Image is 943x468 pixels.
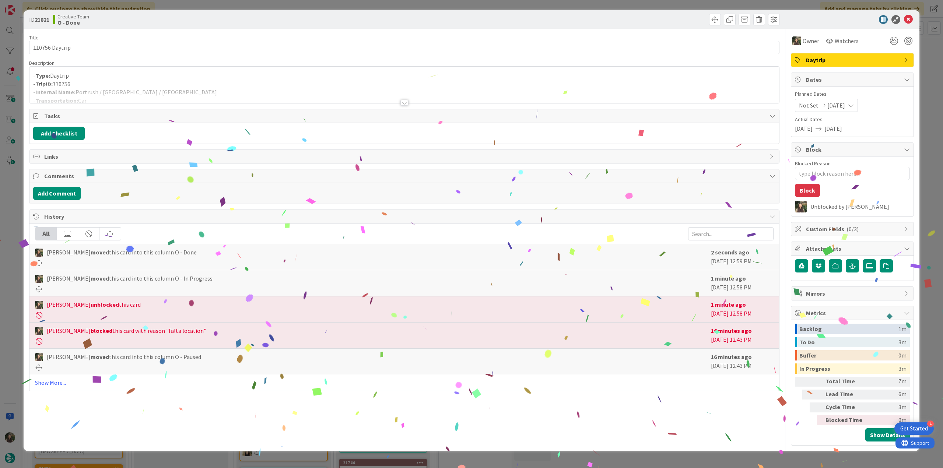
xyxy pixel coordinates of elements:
[711,326,774,345] div: [DATE] 12:43 PM
[846,225,859,233] span: ( 0/3 )
[35,228,57,240] div: All
[824,124,842,133] span: [DATE]
[806,225,900,233] span: Custom Fields
[44,112,766,120] span: Tasks
[711,353,752,360] b: 16 minutes ago
[91,353,109,360] b: moved
[57,14,89,20] span: Creative Team
[35,353,43,361] img: IG
[33,127,85,140] button: Add Checklist
[33,71,775,80] p: - Daytrip
[927,421,934,427] div: 4
[44,212,766,221] span: History
[711,274,774,292] div: [DATE] 12:58 PM
[894,422,934,435] div: Open Get Started checklist, remaining modules: 4
[57,20,89,25] b: O - Done
[35,72,50,79] strong: Type:
[827,101,845,110] span: [DATE]
[29,34,39,41] label: Title
[91,327,112,334] b: blocked
[869,377,907,387] div: 7m
[799,324,898,334] div: Backlog
[806,289,900,298] span: Mirrors
[711,248,774,266] div: [DATE] 12:59 PM
[47,352,201,361] span: [PERSON_NAME] this card into this column O - Paused
[711,352,774,371] div: [DATE] 12:43 PM
[47,300,141,309] span: [PERSON_NAME] this card
[869,402,907,412] div: 3m
[795,116,910,123] span: Actual Dates
[47,274,213,283] span: [PERSON_NAME] this card into this column O - In Progress
[795,124,813,133] span: [DATE]
[91,249,109,256] b: moved
[869,415,907,425] div: 0m
[711,275,746,282] b: 1 minute ago
[806,75,900,84] span: Dates
[711,301,746,308] b: 1 minute ago
[806,244,900,253] span: Attachments
[865,428,910,441] button: Show Details
[825,415,866,425] div: Blocked Time
[33,80,775,88] p: - 110756
[825,402,866,412] div: Cycle Time
[35,249,43,257] img: IG
[806,145,900,154] span: Block
[898,337,907,347] div: 3m
[795,90,910,98] span: Planned Dates
[35,80,53,88] strong: TripID:
[898,350,907,360] div: 0m
[35,378,774,387] a: Show More...
[806,56,900,64] span: Daytrip
[799,337,898,347] div: To Do
[711,249,749,256] b: 2 seconds ago
[15,1,34,10] span: Support
[795,160,831,167] label: Blocked Reason
[806,309,900,317] span: Metrics
[810,203,910,210] div: Unblocked by [PERSON_NAME]
[825,377,866,387] div: Total Time
[803,36,819,45] span: Owner
[44,172,766,180] span: Comments
[44,152,766,161] span: Links
[898,324,907,334] div: 1m
[35,327,43,335] img: IG
[898,363,907,374] div: 3m
[711,300,774,319] div: [DATE] 12:58 PM
[688,227,774,240] input: Search...
[91,301,119,308] b: unblocked
[91,275,109,282] b: moved
[799,363,898,374] div: In Progress
[869,390,907,400] div: 6m
[799,350,898,360] div: Buffer
[33,187,81,200] button: Add Comment
[799,101,818,110] span: Not Set
[35,301,43,309] img: IG
[825,390,866,400] div: Lead Time
[29,15,49,24] span: ID
[711,327,752,334] b: 16 minutes ago
[900,425,928,432] div: Get Started
[47,248,197,257] span: [PERSON_NAME] this card into this column O - Done
[792,36,801,45] img: IG
[29,41,779,54] input: type card name here...
[835,36,859,45] span: Watchers
[35,275,43,283] img: IG
[795,184,820,197] button: Block
[47,326,206,335] span: [PERSON_NAME] this card with reason "falta location"
[29,60,55,66] span: Description
[35,16,49,23] b: 21821
[795,201,807,212] img: IG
